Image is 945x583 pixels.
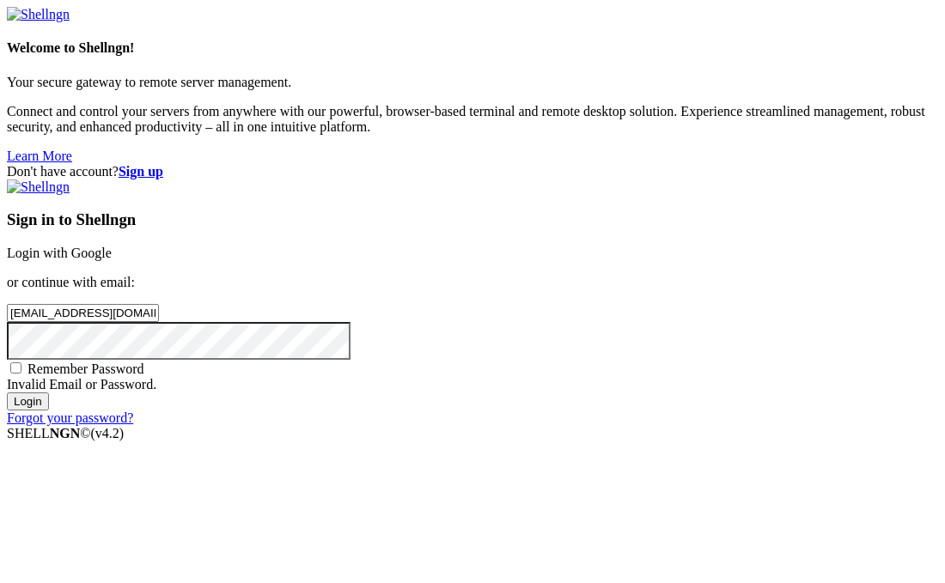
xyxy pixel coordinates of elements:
img: Shellngn [7,7,70,22]
span: Remember Password [27,361,144,376]
p: Connect and control your servers from anywhere with our powerful, browser-based terminal and remo... [7,104,938,135]
input: Remember Password [10,362,21,373]
h3: Sign in to Shellngn [7,210,938,229]
a: Sign up [119,164,163,179]
input: Login [7,392,49,410]
h4: Welcome to Shellngn! [7,40,938,56]
p: Your secure gateway to remote server management. [7,75,938,90]
span: SHELL © [7,426,124,440]
img: Shellngn [7,179,70,195]
div: Don't have account? [7,164,938,179]
a: Learn More [7,149,72,163]
a: Forgot your password? [7,410,133,425]
input: Email address [7,304,159,322]
a: Login with Google [7,246,112,260]
b: NGN [50,426,81,440]
div: Invalid Email or Password. [7,377,938,392]
span: 4.2.0 [91,426,125,440]
p: or continue with email: [7,275,938,290]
